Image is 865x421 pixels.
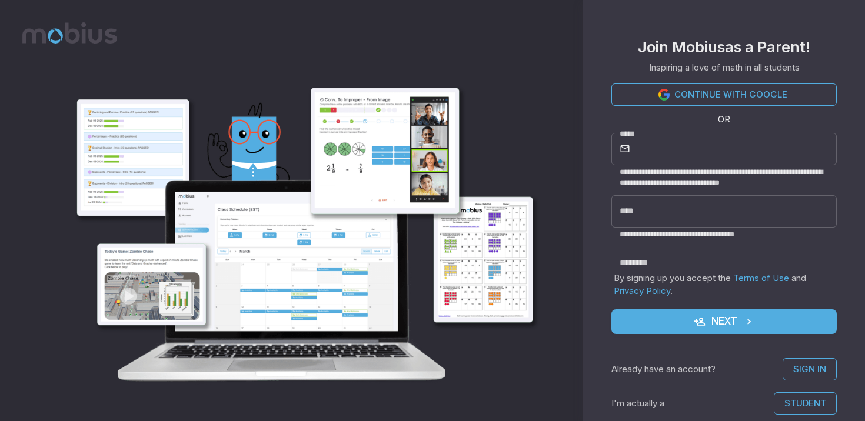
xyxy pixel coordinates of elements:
[715,113,733,126] span: OR
[774,392,837,415] button: Student
[614,272,834,298] p: By signing up you accept the and .
[52,33,549,397] img: parent_1-illustration
[611,309,837,334] button: Next
[614,285,670,296] a: Privacy Policy
[649,61,800,74] p: Inspiring a love of math in all students
[611,363,716,376] p: Already have an account?
[611,83,837,106] a: Continue with Google
[611,397,664,410] p: I'm actually a
[733,272,789,283] a: Terms of Use
[638,35,810,59] h4: Join Mobius as a Parent !
[783,358,837,380] a: Sign In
